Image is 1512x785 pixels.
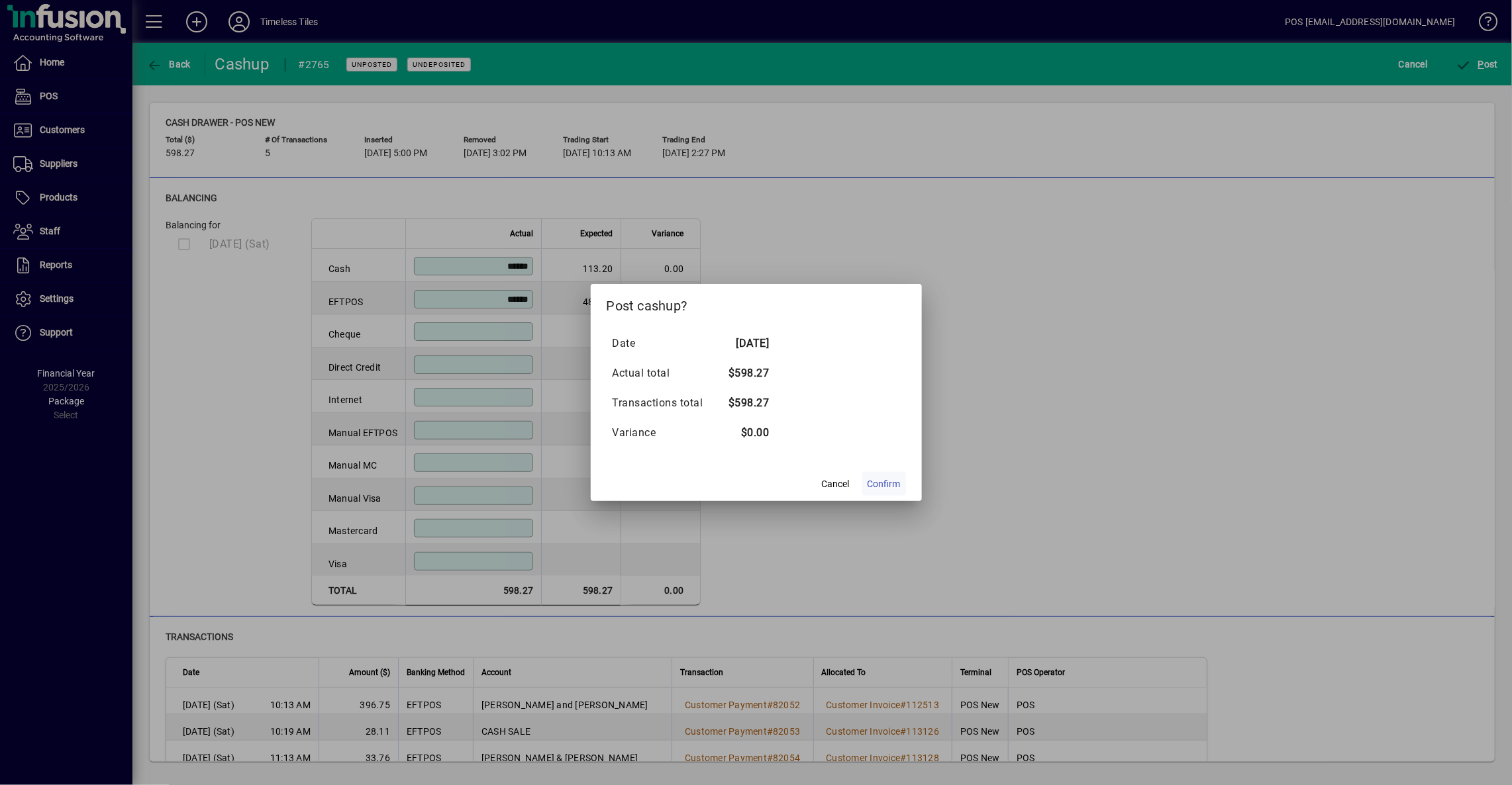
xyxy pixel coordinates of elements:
[612,388,717,418] td: Transactions total
[717,328,770,358] td: [DATE]
[717,388,770,418] td: $598.27
[815,472,857,496] button: Cancel
[612,418,717,447] td: Variance
[612,358,717,388] td: Actual total
[862,472,906,496] button: Confirm
[868,477,901,491] span: Confirm
[822,477,850,491] span: Cancel
[717,418,770,447] td: $0.00
[591,284,922,322] h2: Post cashup?
[717,358,770,388] td: $598.27
[612,328,717,358] td: Date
